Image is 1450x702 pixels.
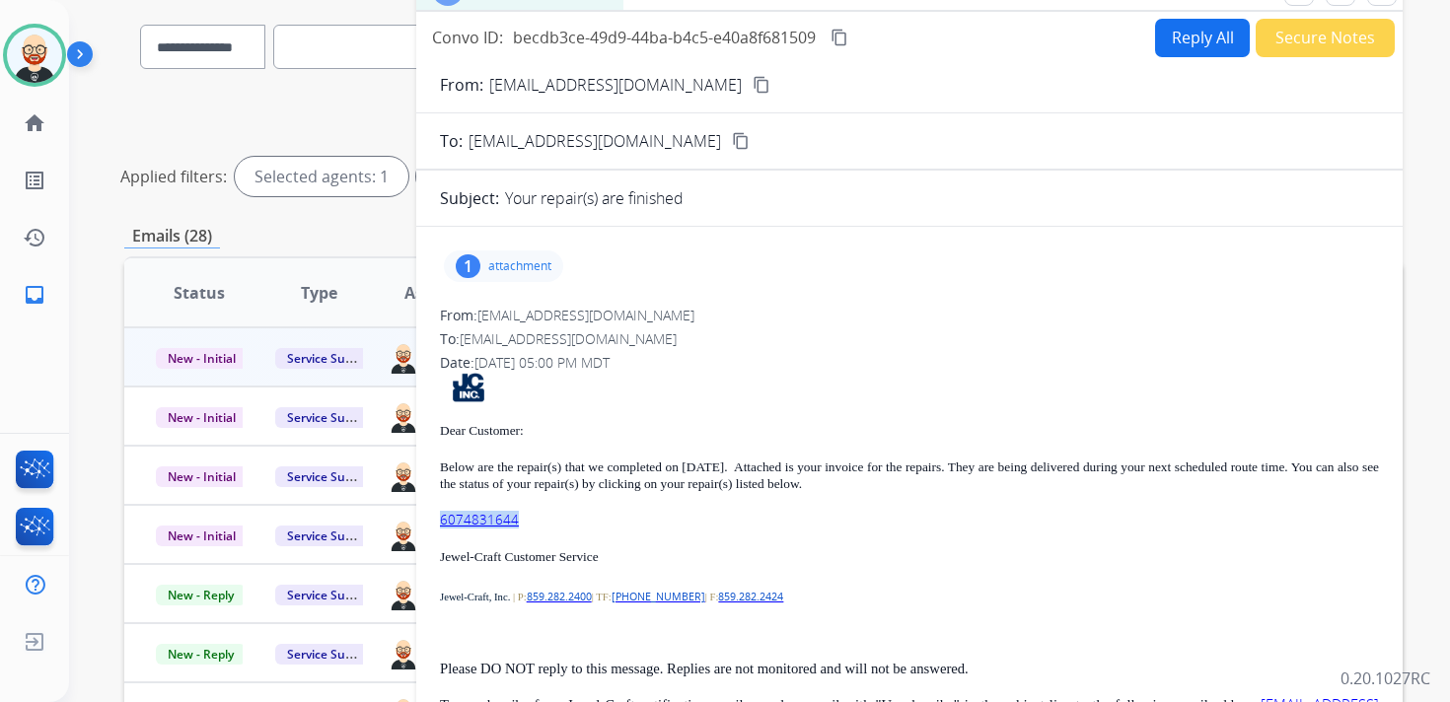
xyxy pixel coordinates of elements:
span: Service Support [275,348,388,369]
span: [EMAIL_ADDRESS][DOMAIN_NAME] [477,306,694,324]
img: agent-avatar [388,399,419,433]
span: Service Support [275,644,388,665]
p: 0.20.1027RC [1341,667,1430,690]
span: Type [301,281,337,305]
mat-icon: content_copy [732,132,750,150]
p: Your repair(s) are finished [505,186,684,210]
p: Emails (28) [124,224,220,248]
p: From: [440,73,483,97]
mat-icon: content_copy [831,29,848,46]
img: avatar [7,28,62,83]
p: Applied filters: [120,165,227,188]
button: Reply All [1155,19,1250,57]
span: Jewel-Craft Customer Service [440,549,599,564]
span: New - Initial [156,407,248,428]
p: Subject: [440,186,499,210]
div: 1 [456,254,480,278]
span: Jewel-Craft, Inc. [440,592,510,602]
span: Assignee [404,281,473,305]
span: | P: | TF: | F: [513,592,783,602]
span: Service Support [275,526,388,546]
p: Convo ID: [432,26,503,49]
span: Service Support [275,407,388,428]
img: agent-avatar [388,458,419,492]
p: Please DO NOT reply to this message. Replies are not monitored and will not be answered. [440,661,1379,677]
mat-icon: history [23,226,46,249]
span: becdb3ce-49d9-44ba-b4c5-e40a8f681509 [513,27,816,48]
div: Selected agents: 1 [235,157,408,196]
p: To: [440,129,463,153]
img: agent-avatar [388,340,419,374]
img: agent-avatar [388,518,419,551]
span: New - Reply [156,644,246,665]
img: agent-avatar [388,636,419,669]
a: 859.282.2424 [718,590,783,603]
a: 859.282.2400 [527,590,592,603]
div: To: [440,329,1379,349]
img: agent-avatar [388,577,419,610]
p: [EMAIL_ADDRESS][DOMAIN_NAME] [489,73,742,97]
button: Secure Notes [1256,19,1395,57]
span: [EMAIL_ADDRESS][DOMAIN_NAME] [469,129,721,153]
mat-icon: inbox [23,283,46,307]
span: Service Support [275,585,388,605]
span: New - Initial [156,466,248,487]
div: From: [440,306,1379,325]
span: New - Initial [156,526,248,546]
mat-icon: content_copy [753,76,770,94]
span: Service Support [275,466,388,487]
span: [DATE] 05:00 PM MDT [474,353,610,372]
span: Dear Customer: [440,423,524,438]
img: jc_logo.png [440,373,497,402]
span: New - Initial [156,348,248,369]
a: 6074831644 [440,511,519,528]
mat-icon: home [23,111,46,135]
span: [EMAIL_ADDRESS][DOMAIN_NAME] [460,329,677,348]
span: Below are the repair(s) that we completed on [DATE]. Attached is your invoice for the repairs. Th... [440,459,1379,491]
mat-icon: list_alt [23,169,46,192]
p: attachment [488,258,551,274]
div: Date: [440,353,1379,373]
span: New - Reply [156,585,246,605]
span: Status [174,281,225,305]
a: [PHONE_NUMBER] [612,590,705,603]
